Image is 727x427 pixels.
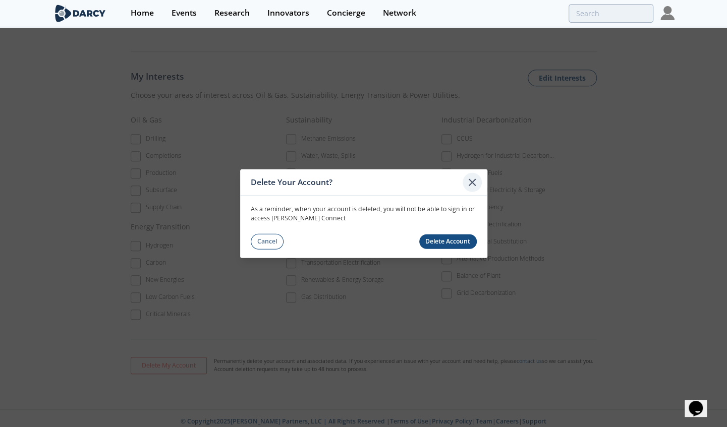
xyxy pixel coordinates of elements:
img: logo-wide.svg [53,5,108,22]
div: Innovators [267,9,309,17]
div: Concierge [327,9,365,17]
button: Cancel [251,233,284,249]
img: Profile [660,6,675,20]
div: Home [131,9,154,17]
p: As a reminder, when your account is deleted, you will not be able to sign in or access [PERSON_NA... [251,205,477,223]
iframe: chat widget [685,387,717,417]
input: Advanced Search [569,4,653,23]
div: Network [383,9,416,17]
div: Events [172,9,197,17]
div: Research [214,9,250,17]
button: Delete Account [419,234,477,249]
div: Delete Your Account? [251,172,463,192]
